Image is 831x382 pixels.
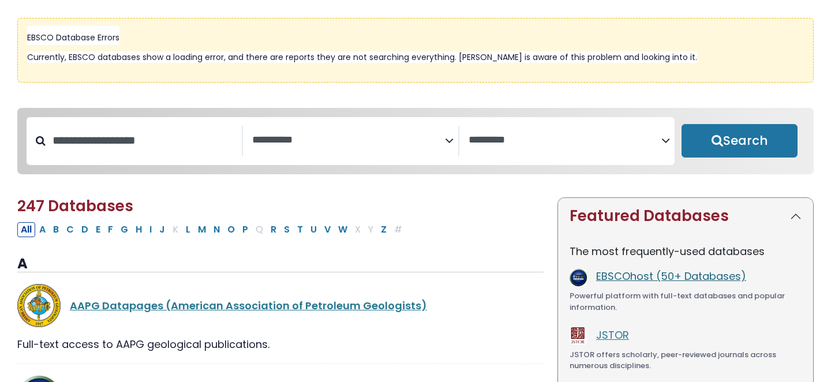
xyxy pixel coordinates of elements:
[570,349,802,372] div: JSTOR offers scholarly, peer-reviewed journals across numerous disciplines.
[17,256,544,273] h3: A
[36,222,49,237] button: Filter Results A
[335,222,351,237] button: Filter Results W
[117,222,132,237] button: Filter Results G
[17,336,544,352] div: Full-text access to AAPG geological publications.
[156,222,169,237] button: Filter Results J
[469,134,661,147] textarea: Search
[267,222,280,237] button: Filter Results R
[596,269,746,283] a: EBSCOhost (50+ Databases)
[63,222,77,237] button: Filter Results C
[132,222,145,237] button: Filter Results H
[182,222,194,237] button: Filter Results L
[46,131,242,150] input: Search database by title or keyword
[17,222,407,236] div: Alpha-list to filter by first letter of database name
[50,222,62,237] button: Filter Results B
[210,222,223,237] button: Filter Results N
[294,222,306,237] button: Filter Results T
[146,222,155,237] button: Filter Results I
[252,134,445,147] textarea: Search
[104,222,117,237] button: Filter Results F
[194,222,209,237] button: Filter Results M
[92,222,104,237] button: Filter Results E
[224,222,238,237] button: Filter Results O
[321,222,334,237] button: Filter Results V
[239,222,252,237] button: Filter Results P
[570,290,802,313] div: Powerful platform with full-text databases and popular information.
[596,328,629,342] a: JSTOR
[78,222,92,237] button: Filter Results D
[17,108,814,175] nav: Search filters
[307,222,320,237] button: Filter Results U
[17,222,35,237] button: All
[280,222,293,237] button: Filter Results S
[377,222,390,237] button: Filter Results Z
[27,51,697,63] span: Currently, EBSCO databases show a loading error, and there are reports they are not searching eve...
[682,124,798,158] button: Submit for Search Results
[17,196,133,216] span: 247 Databases
[570,244,802,259] p: The most frequently-used databases
[70,298,427,313] a: AAPG Datapages (American Association of Petroleum Geologists)
[558,198,813,234] button: Featured Databases
[27,32,119,43] span: EBSCO Database Errors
